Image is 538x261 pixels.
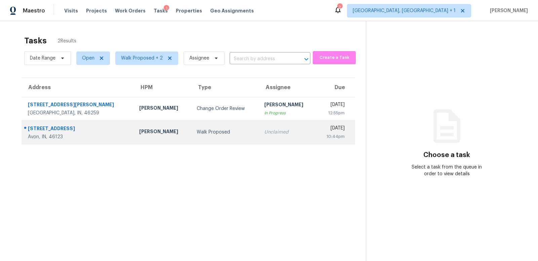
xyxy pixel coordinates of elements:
[197,129,254,136] div: Walk Proposed
[82,55,94,62] span: Open
[316,78,355,97] th: Due
[423,152,470,158] h3: Choose a task
[210,7,254,14] span: Geo Assignments
[64,7,78,14] span: Visits
[191,78,259,97] th: Type
[407,164,487,177] div: Select a task from the queue in order to view details
[28,134,128,140] div: Avon, IN, 46123
[23,7,45,14] span: Maestro
[264,110,311,116] div: In Progress
[487,7,528,14] span: [PERSON_NAME]
[22,78,134,97] th: Address
[28,125,128,134] div: [STREET_ADDRESS]
[30,55,55,62] span: Date Range
[164,5,169,12] div: 1
[24,37,47,44] h2: Tasks
[121,55,163,62] span: Walk Proposed + 2
[321,125,345,133] div: [DATE]
[321,133,345,140] div: 10:44pm
[57,38,76,44] span: 2 Results
[321,110,345,116] div: 12:55pm
[259,78,316,97] th: Assignee
[154,8,168,13] span: Tasks
[139,105,186,113] div: [PERSON_NAME]
[115,7,146,14] span: Work Orders
[316,54,352,62] span: Create a Task
[134,78,191,97] th: HPM
[197,105,254,112] div: Change Order Review
[139,128,186,137] div: [PERSON_NAME]
[86,7,107,14] span: Projects
[230,54,292,64] input: Search by address
[321,101,345,110] div: [DATE]
[313,51,356,64] button: Create a Task
[337,4,342,11] div: 2
[176,7,202,14] span: Properties
[264,129,311,136] div: Unclaimed
[28,101,128,110] div: [STREET_ADDRESS][PERSON_NAME]
[264,101,311,110] div: [PERSON_NAME]
[28,110,128,116] div: [GEOGRAPHIC_DATA], IN, 46259
[189,55,209,62] span: Assignee
[353,7,456,14] span: [GEOGRAPHIC_DATA], [GEOGRAPHIC_DATA] + 1
[302,54,311,64] button: Open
